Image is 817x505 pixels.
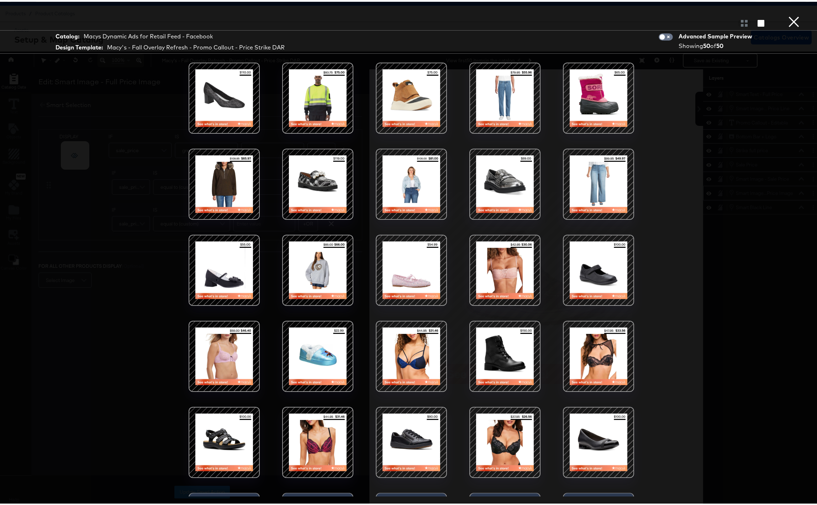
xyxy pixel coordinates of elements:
div: Macys Dynamic Ads for Retail Feed - Facebook [84,31,213,39]
div: Macy's - Fall Overlay Refresh - Promo Callout - Price Strike DAR [107,42,285,50]
strong: Catalog: [56,31,79,39]
strong: Design Template: [56,42,103,50]
strong: 50 [703,41,710,48]
div: Advanced Sample Preview [679,31,755,39]
div: Showing of [679,40,755,48]
strong: 50 [716,41,723,48]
